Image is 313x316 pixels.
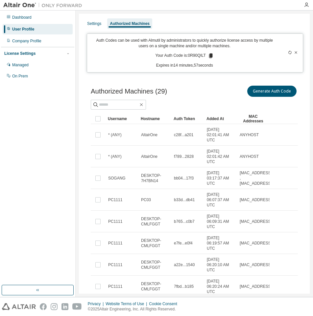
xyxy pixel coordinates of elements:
img: instagram.svg [51,303,58,310]
span: a22e...1540 [174,262,195,267]
span: DESKTOP-CMLFGGT [141,216,168,227]
div: Added At [206,114,234,124]
span: [MAC_ADDRESS] [240,262,272,267]
span: SOGANG [108,176,126,181]
div: Hostname [141,114,168,124]
span: AltairOne [141,132,157,137]
p: © 2025 Altair Engineering, Inc. All Rights Reserved. [88,306,181,312]
img: altair_logo.svg [2,303,36,310]
p: Expires in 14 minutes, 57 seconds [91,63,278,68]
img: youtube.svg [72,303,82,310]
button: Generate Auth Code [247,86,297,97]
span: PC1111 [108,197,122,202]
div: License Settings [4,51,36,56]
span: c28f...a201 [174,132,193,137]
span: [DATE] 02:01:41 AM UTC [207,127,234,143]
span: ANYHOST [240,132,259,137]
span: 7fbd...b185 [174,284,194,289]
span: f789...2828 [174,154,194,159]
span: [DATE] 06:20:10 AM UTC [207,257,234,273]
span: e7fe...e0f4 [174,241,193,246]
div: Dashboard [12,15,32,20]
img: linkedin.svg [61,303,68,310]
span: PC1111 [108,219,122,224]
p: Auth Codes can be used with Almutil by administrators to quickly authorize license access by mult... [91,38,278,49]
div: Website Terms of Use [106,301,149,306]
span: [DATE] 06:09:31 AM UTC [207,214,234,229]
span: b765...c0b7 [174,219,195,224]
span: PC1111 [108,284,122,289]
span: DESKTOP-CMLFGGT [141,281,168,292]
p: Your Auth Code is: 0R90QILT [156,53,214,59]
span: AltairOne [141,154,157,159]
span: PC1111 [108,262,122,267]
span: [DATE] 06:19:57 AM UTC [207,235,234,251]
span: DESKTOP-7H7BN14 [141,173,168,183]
span: [DATE] 06:07:37 AM UTC [207,192,234,208]
span: [MAC_ADDRESS] [240,241,272,246]
div: Auth Token [174,114,201,124]
img: facebook.svg [40,303,47,310]
div: MAC Addresses [239,114,267,124]
span: [MAC_ADDRESS] [240,197,272,202]
span: PC03 [141,197,151,202]
div: Company Profile [12,38,41,44]
span: [DATE] 02:01:42 AM UTC [207,149,234,164]
div: User Profile [12,27,34,32]
span: DESKTOP-CMLFGGT [141,238,168,248]
span: [MAC_ADDRESS] , [MAC_ADDRESS] [240,170,272,186]
div: Privacy [88,301,106,306]
span: bb04...17f3 [174,176,194,181]
img: Altair One [3,2,85,9]
span: * (ANY) [108,132,122,137]
span: [DATE] 06:20:24 AM UTC [207,279,234,294]
span: [DATE] 03:17:37 AM UTC [207,170,234,186]
span: [MAC_ADDRESS] [240,219,272,224]
span: b33d...db41 [174,197,195,202]
span: [MAC_ADDRESS] [240,284,272,289]
div: Authorized Machines [110,21,150,26]
span: Authorized Machines (29) [91,88,167,95]
span: ANYHOST [240,154,259,159]
div: On Prem [12,74,28,79]
span: * (ANY) [108,154,122,159]
div: Settings [87,21,101,26]
span: PC1111 [108,241,122,246]
span: DESKTOP-CMLFGGT [141,260,168,270]
div: Username [108,114,135,124]
div: Managed [12,62,29,68]
div: Cookie Consent [149,301,181,306]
